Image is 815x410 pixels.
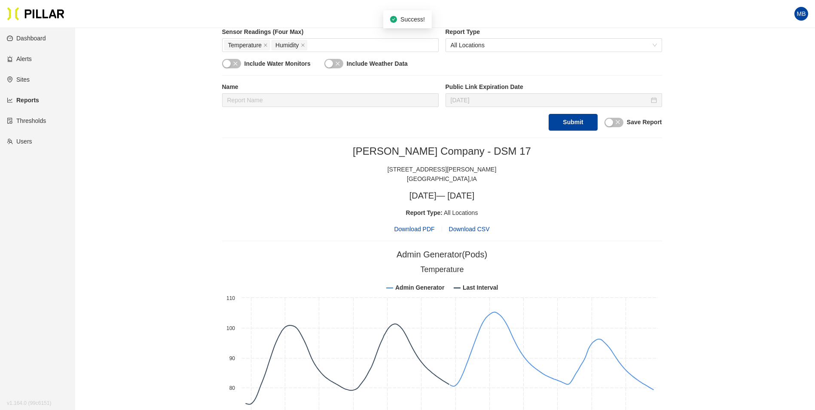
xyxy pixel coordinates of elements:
span: Temperature [228,40,262,50]
tspan: Admin Generator [395,284,445,291]
span: close [301,43,305,48]
span: Humidity [275,40,299,50]
span: MB [797,7,806,21]
span: check-circle [390,16,397,23]
button: Submit [549,114,597,131]
span: close [615,119,620,125]
div: All Locations [222,208,662,217]
a: line-chartReports [7,97,39,104]
text: 110 [226,295,235,301]
label: Include Weather Data [347,59,408,68]
tspan: Last Interval [462,284,498,291]
label: Include Water Monitors [244,59,311,68]
text: 100 [226,325,235,331]
span: All Locations [451,39,657,52]
a: exceptionThresholds [7,117,46,124]
span: Report Type: [406,209,443,216]
div: [STREET_ADDRESS][PERSON_NAME] [222,165,662,174]
a: environmentSites [7,76,30,83]
h2: [PERSON_NAME] Company - DSM 17 [222,145,662,158]
input: Sep 1, 2025 [451,95,649,105]
span: Download CSV [449,226,490,233]
img: Pillar Technologies [7,7,64,21]
tspan: Temperature [420,265,464,274]
span: Download PDF [394,224,434,234]
span: close [335,61,340,66]
input: Report Name [222,93,439,107]
label: Report Type [446,28,662,37]
span: close [263,43,268,48]
label: Name [222,83,439,92]
h3: [DATE] — [DATE] [222,190,662,201]
div: Admin Generator (Pods) [397,248,487,261]
text: 80 [229,385,235,391]
a: teamUsers [7,138,32,145]
label: Public Link Expiration Date [446,83,662,92]
label: Save Report [627,118,662,127]
div: [GEOGRAPHIC_DATA] , IA [222,174,662,184]
span: close [233,61,238,66]
a: dashboardDashboard [7,35,46,42]
a: alertAlerts [7,55,32,62]
label: Sensor Readings (Four Max) [222,28,439,37]
span: Success! [400,16,425,23]
text: 90 [229,355,235,361]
